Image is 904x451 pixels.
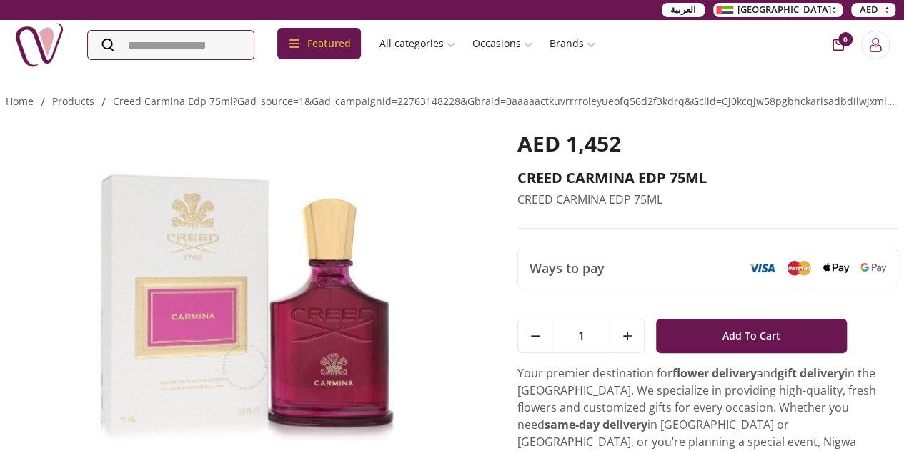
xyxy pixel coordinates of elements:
button: Add To Cart [656,319,846,353]
img: Google Pay [860,263,886,273]
img: CREED CARMINA EDP 75ML [6,131,484,445]
a: Home [6,94,34,108]
button: AED [851,3,895,17]
button: Login [861,31,890,59]
h2: CREED CARMINA EDP 75ML [517,168,898,188]
strong: gift delivery [778,365,845,381]
li: / [101,94,106,111]
button: cart-button [833,39,844,51]
span: [GEOGRAPHIC_DATA] [737,3,831,17]
span: Ways to pay [530,258,605,278]
img: Arabic_dztd3n.png [716,6,733,14]
div: Featured [277,28,361,59]
span: AED 1,452 [517,129,621,158]
strong: same-day delivery [545,417,647,432]
span: 1 [552,319,610,352]
li: / [41,94,45,111]
p: CREED CARMINA EDP 75ML [517,191,898,208]
span: Add To Cart [722,323,780,349]
img: Visa [749,263,775,273]
img: Nigwa-uae-gifts [14,20,64,70]
a: All categories [371,31,464,56]
span: AED [860,3,878,17]
a: products [52,94,94,108]
input: Search [88,31,254,59]
a: Brands [541,31,604,56]
strong: flower delivery [672,365,757,381]
span: 0 [838,32,853,46]
img: Apple Pay [823,263,849,274]
span: العربية [670,3,696,17]
button: [GEOGRAPHIC_DATA] [713,3,843,17]
img: Mastercard [786,260,812,275]
a: Occasions [464,31,541,56]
